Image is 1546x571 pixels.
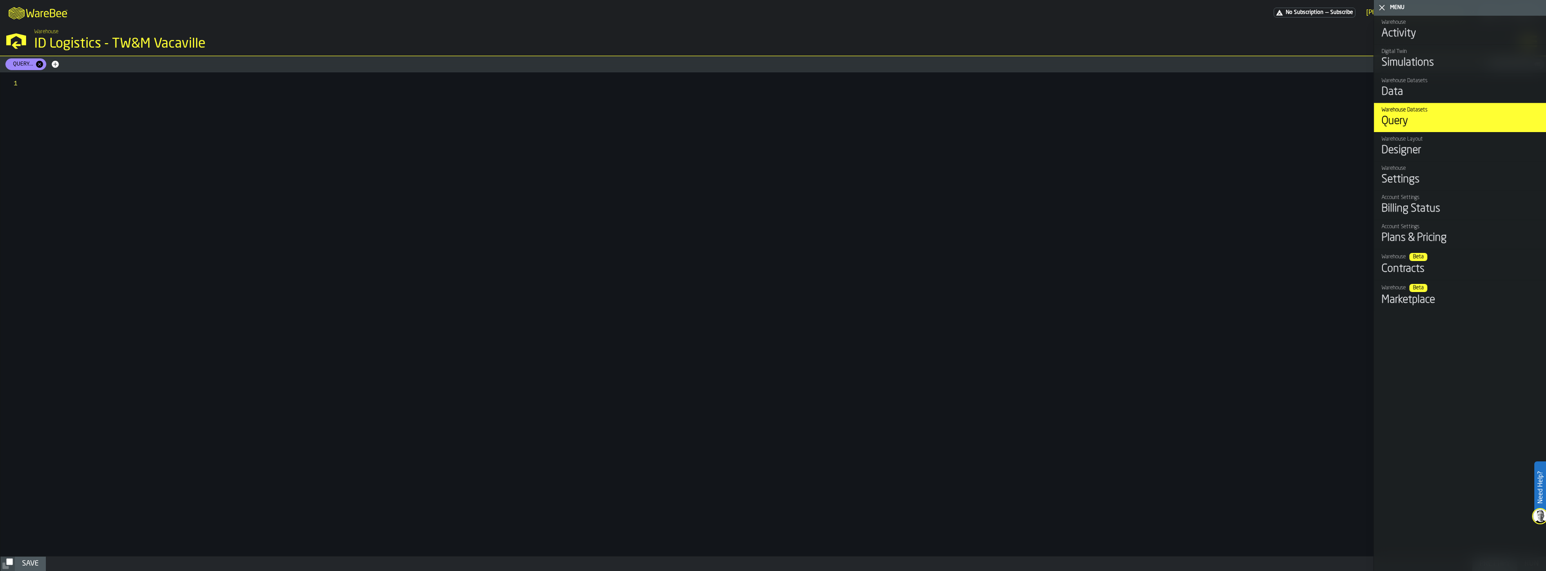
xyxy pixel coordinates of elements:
[18,558,42,569] div: Save
[1535,462,1545,513] label: Need Help?
[1286,9,1324,16] span: No Subscription
[0,80,18,88] div: 1
[1366,9,1464,16] div: DropdownMenuValue-Ryan Phillips Phillips
[8,61,35,67] span: Query...
[35,60,44,69] span: Remove tag
[1363,7,1476,18] div: DropdownMenuValue-Ryan Phillips Phillips
[34,29,58,35] span: Warehouse
[1274,8,1355,18] a: link-to-/wh/i/edc7a4cb-474a-4f39-a746-1521b6b051f4/pricing/
[1274,8,1355,18] div: Menu Subscription
[1330,9,1353,16] span: Subscribe
[1325,9,1328,16] span: —
[0,557,15,571] button: button-
[34,36,277,52] div: ID Logistics - TW&M Vacaville
[15,557,46,571] button: button-Save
